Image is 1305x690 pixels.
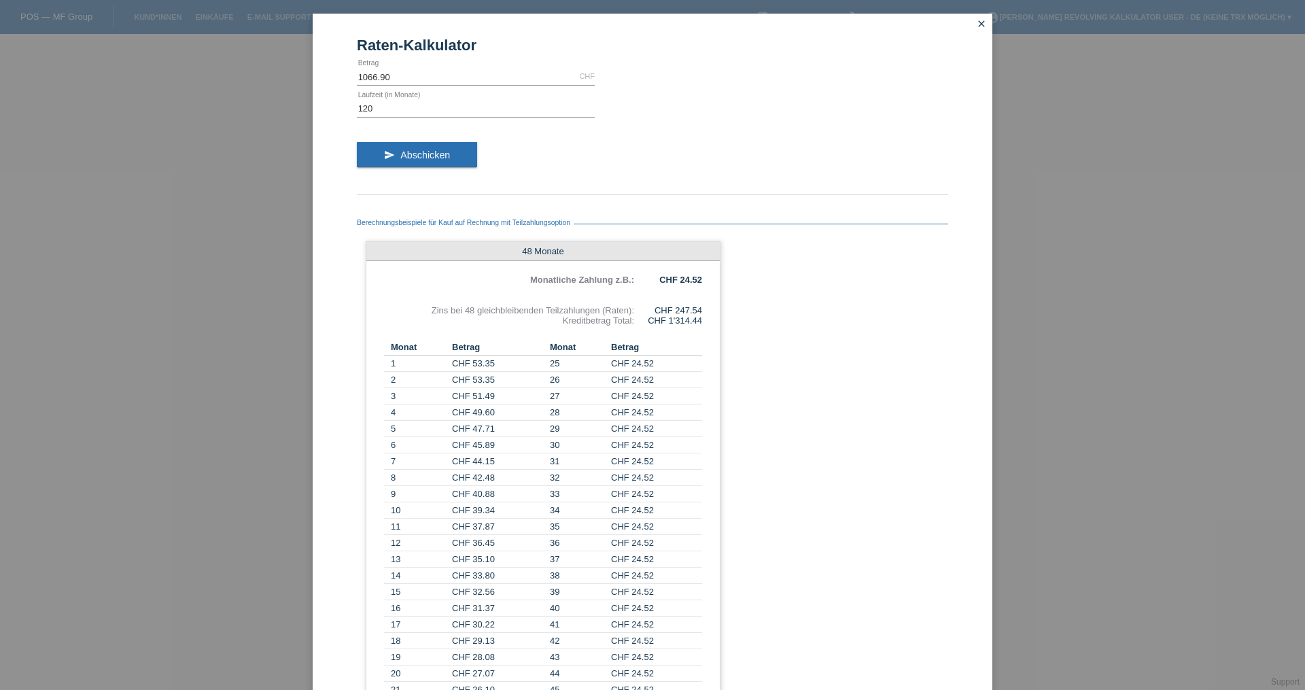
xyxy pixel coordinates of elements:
[611,584,702,600] td: CHF 24.52
[400,150,450,160] span: Abschicken
[384,600,452,617] td: 16
[452,551,543,568] td: CHF 35.10
[384,305,634,315] div: Zins bei 48 gleichbleibenden Teilzahlungen (Raten):
[384,339,452,356] th: Monat
[611,404,702,421] td: CHF 24.52
[452,666,543,682] td: CHF 27.07
[543,617,611,633] td: 41
[543,633,611,649] td: 42
[611,600,702,617] td: CHF 24.52
[611,551,702,568] td: CHF 24.52
[384,617,452,633] td: 17
[543,421,611,437] td: 29
[611,421,702,437] td: CHF 24.52
[452,633,543,649] td: CHF 29.13
[543,600,611,617] td: 40
[452,568,543,584] td: CHF 33.80
[452,470,543,486] td: CHF 42.48
[611,617,702,633] td: CHF 24.52
[579,72,595,80] div: CHF
[611,666,702,682] td: CHF 24.52
[543,551,611,568] td: 37
[543,372,611,388] td: 26
[384,388,452,404] td: 3
[634,315,702,326] div: CHF 1'314.44
[543,502,611,519] td: 34
[452,404,543,421] td: CHF 49.60
[384,584,452,600] td: 15
[357,219,574,226] span: Berechnungsbeispiele für Kauf auf Rechnung mit Teilzahlungsoption
[452,388,543,404] td: CHF 51.49
[543,584,611,600] td: 39
[384,453,452,470] td: 7
[384,486,452,502] td: 9
[384,551,452,568] td: 13
[452,421,543,437] td: CHF 47.71
[384,372,452,388] td: 2
[357,142,477,168] button: send Abschicken
[530,275,634,285] b: Monatliche Zahlung z.B.:
[543,404,611,421] td: 28
[611,437,702,453] td: CHF 24.52
[543,649,611,666] td: 43
[543,356,611,372] td: 25
[452,453,543,470] td: CHF 44.15
[452,339,543,356] th: Betrag
[452,486,543,502] td: CHF 40.88
[543,453,611,470] td: 31
[384,404,452,421] td: 4
[384,633,452,649] td: 18
[543,486,611,502] td: 33
[611,519,702,535] td: CHF 24.52
[543,339,611,356] th: Monat
[384,437,452,453] td: 6
[611,388,702,404] td: CHF 24.52
[384,519,452,535] td: 11
[543,535,611,551] td: 36
[611,649,702,666] td: CHF 24.52
[543,666,611,682] td: 44
[659,275,702,285] b: CHF 24.52
[384,649,452,666] td: 19
[976,18,987,29] i: close
[452,372,543,388] td: CHF 53.35
[384,568,452,584] td: 14
[384,502,452,519] td: 10
[611,486,702,502] td: CHF 24.52
[384,315,634,326] div: Kreditbetrag Total:
[611,633,702,649] td: CHF 24.52
[384,421,452,437] td: 5
[357,37,948,54] h1: Raten-Kalkulator
[634,305,702,315] div: CHF 247.54
[452,617,543,633] td: CHF 30.22
[452,584,543,600] td: CHF 32.56
[384,666,452,682] td: 20
[611,453,702,470] td: CHF 24.52
[366,242,720,261] div: 48 Monate
[611,470,702,486] td: CHF 24.52
[384,470,452,486] td: 8
[452,600,543,617] td: CHF 31.37
[611,568,702,584] td: CHF 24.52
[452,649,543,666] td: CHF 28.08
[611,372,702,388] td: CHF 24.52
[452,356,543,372] td: CHF 53.35
[611,356,702,372] td: CHF 24.52
[452,519,543,535] td: CHF 37.87
[384,535,452,551] td: 12
[543,519,611,535] td: 35
[611,535,702,551] td: CHF 24.52
[452,437,543,453] td: CHF 45.89
[452,502,543,519] td: CHF 39.34
[543,437,611,453] td: 30
[973,17,990,33] a: close
[543,470,611,486] td: 32
[543,568,611,584] td: 38
[543,388,611,404] td: 27
[611,339,702,356] th: Betrag
[452,535,543,551] td: CHF 36.45
[611,502,702,519] td: CHF 24.52
[384,356,452,372] td: 1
